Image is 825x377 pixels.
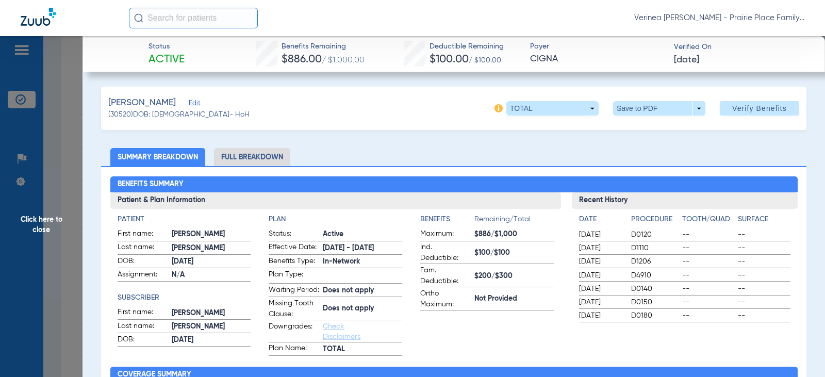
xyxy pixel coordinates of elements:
span: D4910 [631,270,678,281]
span: -- [682,256,734,267]
span: -- [738,230,790,240]
span: D0140 [631,284,678,294]
span: Verinea [PERSON_NAME] - Prairie Place Family Dental [634,13,804,23]
span: [DATE] [579,230,622,240]
span: Ind. Deductible: [420,242,471,264]
input: Search for patients [129,8,258,28]
span: Plan Type: [269,269,319,283]
span: Verified On [674,42,808,53]
span: [PERSON_NAME] [172,243,251,254]
span: N/A [172,270,251,281]
h4: Subscriber [118,292,251,303]
span: Does not apply [323,285,402,296]
span: Assignment: [118,269,168,282]
span: [PERSON_NAME] [172,308,251,319]
span: $200/$300 [474,271,554,282]
span: Missing Tooth Clause: [269,298,319,320]
span: D0150 [631,297,678,307]
h4: Tooth/Quad [682,214,734,225]
span: Edit [189,100,198,109]
span: D0120 [631,230,678,240]
span: (30520) DOB: [DEMOGRAPHIC_DATA] - HoH [108,109,250,120]
span: First name: [118,307,168,319]
span: Effective Date: [269,242,319,254]
span: Waiting Period: [269,285,319,297]
span: [DATE] [579,310,622,321]
span: -- [682,230,734,240]
span: Status [148,41,185,52]
h4: Benefits [420,214,474,225]
span: Fam. Deductible: [420,265,471,287]
span: -- [682,297,734,307]
span: Does not apply [323,303,402,314]
span: -- [738,256,790,267]
span: Downgrades: [269,321,319,342]
span: Verify Benefits [732,104,787,112]
span: -- [682,310,734,321]
span: D0180 [631,310,678,321]
span: -- [682,270,734,281]
span: In-Network [323,256,402,267]
h4: Patient [118,214,251,225]
span: Benefits Type: [269,256,319,268]
h3: Recent History [572,192,797,209]
h4: Surface [738,214,790,225]
button: TOTAL [506,101,599,116]
span: -- [738,310,790,321]
span: [DATE] [674,54,699,67]
span: Last name: [118,242,168,254]
span: Remaining/Total [474,214,554,228]
span: Last name: [118,321,168,333]
span: [DATE] - [DATE] [323,243,402,254]
span: Deductible Remaining [430,41,504,52]
span: Maximum: [420,228,471,241]
span: Payer [530,41,665,52]
span: [PERSON_NAME] [172,229,251,240]
h2: Benefits Summary [110,176,798,193]
span: [DATE] [172,335,251,346]
span: Plan Name: [269,343,319,355]
span: $100/$100 [474,248,554,258]
span: Active [323,229,402,240]
span: D1110 [631,243,678,253]
app-breakdown-title: Procedure [631,214,678,228]
span: -- [738,243,790,253]
span: -- [738,284,790,294]
span: -- [682,284,734,294]
span: D1206 [631,256,678,267]
span: / $100.00 [469,57,501,64]
h3: Patient & Plan Information [110,192,562,209]
h4: Date [579,214,622,225]
span: $100.00 [430,54,469,65]
span: [DATE] [579,284,622,294]
h4: Procedure [631,214,678,225]
button: Save to PDF [613,101,705,116]
span: First name: [118,228,168,241]
app-breakdown-title: Tooth/Quad [682,214,734,228]
span: [DATE] [172,256,251,267]
span: Benefits Remaining [282,41,365,52]
h4: Plan [269,214,402,225]
span: $886.00 [282,54,322,65]
span: [DATE] [579,243,622,253]
img: Zuub Logo [21,8,56,26]
span: [PERSON_NAME] [172,321,251,332]
span: Not Provided [474,293,554,304]
span: $886/$1,000 [474,229,554,240]
span: [DATE] [579,270,622,281]
span: Status: [269,228,319,241]
span: CIGNA [530,53,665,65]
span: [PERSON_NAME] [108,96,176,109]
span: [DATE] [579,297,622,307]
span: [DATE] [579,256,622,267]
span: -- [738,297,790,307]
span: Ortho Maximum: [420,288,471,310]
li: Full Breakdown [214,148,290,166]
img: info-icon [494,104,503,112]
span: -- [682,243,734,253]
img: Search Icon [134,13,143,23]
app-breakdown-title: Benefits [420,214,474,228]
